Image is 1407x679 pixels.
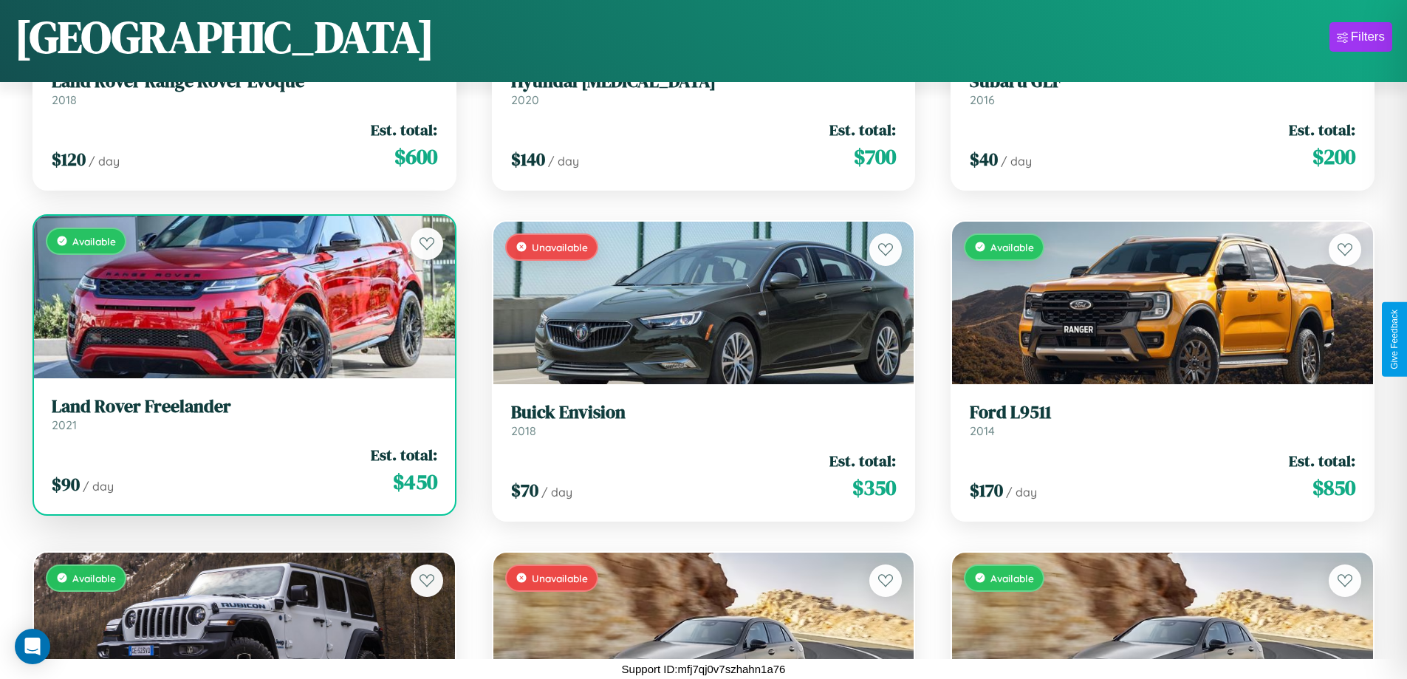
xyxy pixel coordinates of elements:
span: Est. total: [371,444,437,465]
a: Buick Envision2018 [511,402,897,438]
h3: Hyundai [MEDICAL_DATA] [511,71,897,92]
h3: Subaru GLF [970,71,1355,92]
span: $ 140 [511,147,545,171]
span: $ 70 [511,478,538,502]
div: Give Feedback [1389,310,1400,369]
h3: Buick Envision [511,402,897,423]
span: Est. total: [829,450,896,471]
span: 2018 [511,423,536,438]
span: Available [72,572,116,584]
div: Open Intercom Messenger [15,629,50,664]
p: Support ID: mfj7qj0v7szhahn1a76 [622,659,786,679]
span: $ 90 [52,472,80,497]
a: Land Rover Freelander2021 [52,396,437,432]
span: / day [541,485,572,499]
span: Unavailable [532,241,588,253]
span: 2018 [52,92,77,107]
div: Filters [1351,30,1385,44]
span: Unavailable [532,572,588,584]
h3: Ford L9511 [970,402,1355,423]
span: $ 120 [52,147,86,171]
span: Est. total: [829,119,896,140]
span: $ 170 [970,478,1003,502]
span: Available [72,235,116,248]
span: Available [990,241,1034,253]
a: Subaru GLF2016 [970,71,1355,107]
span: Est. total: [371,119,437,140]
span: 2014 [970,423,995,438]
span: / day [89,154,120,168]
span: $ 200 [1312,142,1355,171]
a: Hyundai [MEDICAL_DATA]2020 [511,71,897,107]
span: / day [83,479,114,494]
span: $ 850 [1312,473,1355,502]
span: Est. total: [1289,450,1355,471]
span: $ 450 [393,467,437,497]
span: / day [548,154,579,168]
span: 2016 [970,92,995,107]
a: Land Rover Range Rover Evoque2018 [52,71,437,107]
a: Ford L95112014 [970,402,1355,438]
span: / day [1001,154,1032,168]
span: $ 600 [394,142,437,171]
span: $ 700 [854,142,896,171]
h3: Land Rover Range Rover Evoque [52,71,437,92]
span: Available [990,572,1034,584]
span: 2021 [52,417,77,432]
span: $ 40 [970,147,998,171]
h3: Land Rover Freelander [52,396,437,417]
h1: [GEOGRAPHIC_DATA] [15,7,434,67]
span: 2020 [511,92,539,107]
span: $ 350 [852,473,896,502]
span: / day [1006,485,1037,499]
span: Est. total: [1289,119,1355,140]
button: Filters [1329,22,1392,52]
